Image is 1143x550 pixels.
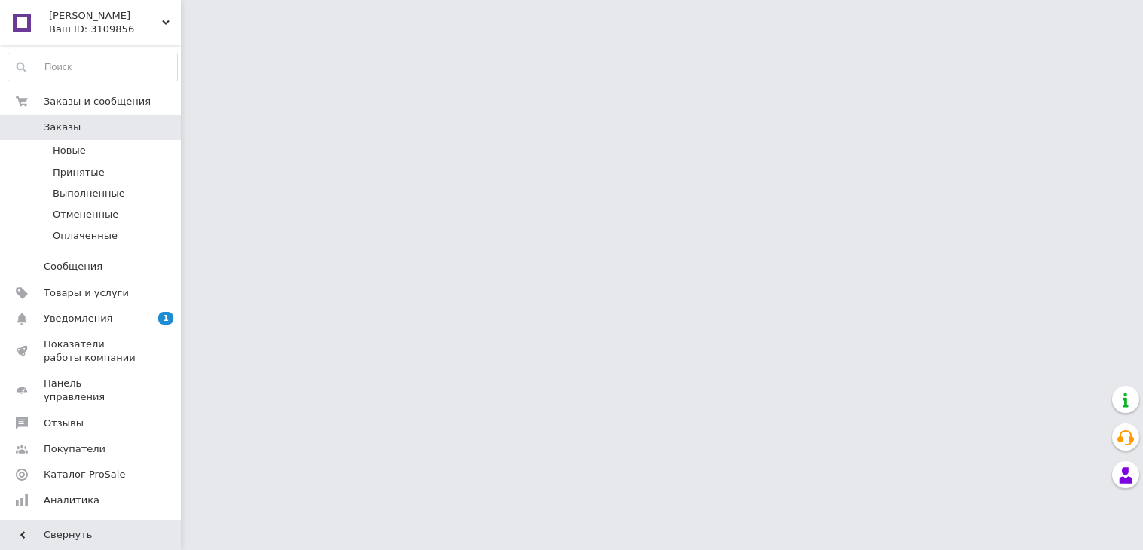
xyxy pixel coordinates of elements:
span: Новые [53,144,86,157]
span: Отмененные [53,208,118,222]
span: Оплаченные [53,229,118,243]
span: Сообщения [44,260,102,273]
span: Показатели работы компании [44,338,139,365]
span: Товары и услуги [44,286,129,300]
span: Заказы [44,121,81,134]
span: Панель управления [44,377,139,404]
span: Принятые [53,166,105,179]
div: Ваш ID: 3109856 [49,23,181,36]
span: Уведомления [44,312,112,325]
span: Аналитика [44,493,99,507]
span: Отзывы [44,417,84,430]
span: Каталог ProSale [44,468,125,481]
span: Maria [49,9,162,23]
span: Выполненные [53,187,125,200]
span: Покупатели [44,442,105,456]
input: Поиск [8,53,177,81]
span: Заказы и сообщения [44,95,151,108]
span: 1 [158,312,173,325]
